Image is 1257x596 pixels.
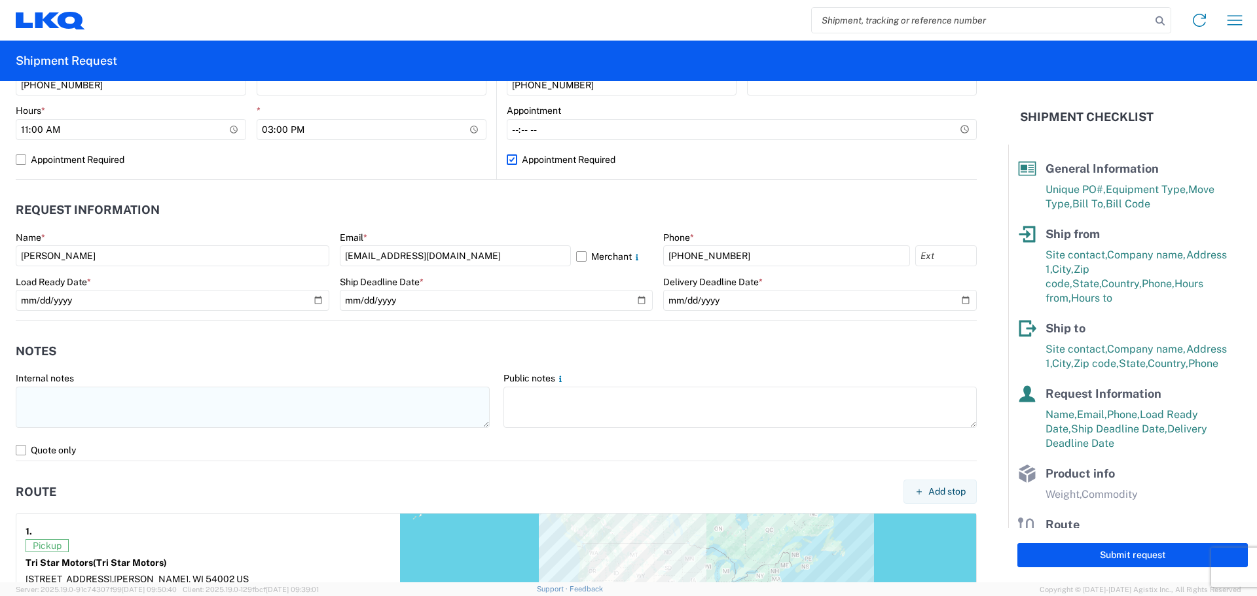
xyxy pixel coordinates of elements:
label: Name [16,232,45,243]
label: Merchant [576,245,653,266]
h2: Notes [16,345,56,358]
span: City, [1052,263,1074,275]
label: Load Ready Date [16,276,91,288]
span: Request Information [1046,387,1161,400]
span: Name, [1046,408,1077,421]
strong: Tri Star Motors [26,557,167,568]
span: [DATE] 09:50:40 [122,586,177,593]
span: Add stop [928,485,966,498]
span: (Tri Star Motors) [93,557,167,568]
span: Unique PO#, [1046,183,1106,196]
span: Country, [1148,357,1188,370]
label: Appointment Required [16,149,486,170]
span: Product info [1046,466,1115,480]
h2: Route [16,485,56,499]
input: Ext [915,245,977,266]
span: Route [1046,517,1080,531]
span: Hours to [1071,292,1112,304]
span: [DATE] 09:39:01 [266,586,319,593]
h2: Shipment Request [16,53,117,69]
span: Weight, [1046,488,1082,500]
span: Bill To, [1072,198,1106,210]
h2: Request Information [16,203,160,217]
label: Internal notes [16,372,74,384]
label: Phone [663,232,694,243]
span: Copyright © [DATE]-[DATE] Agistix Inc., All Rights Reserved [1040,584,1241,595]
span: State, [1119,357,1148,370]
span: Ship Deadline Date, [1071,423,1167,435]
span: Phone, [1142,277,1175,290]
strong: 1. [26,523,32,539]
button: Submit request [1017,543,1248,567]
span: Client: 2025.19.0-129fbcf [183,586,319,593]
span: Pickup [26,539,69,552]
span: State, [1072,277,1101,290]
span: Phone, [1107,408,1140,421]
label: Public notes [503,372,566,384]
label: Appointment [507,105,561,116]
label: Quote only [16,440,977,461]
span: Phone [1188,357,1218,370]
button: Add stop [903,480,977,504]
span: Email, [1077,408,1107,421]
span: Site contact, [1046,249,1107,261]
span: General Information [1046,162,1159,175]
span: City, [1052,357,1074,370]
span: Server: 2025.19.0-91c74307f99 [16,586,177,593]
h2: Shipment Checklist [1020,109,1154,125]
input: Shipment, tracking or reference number [812,8,1151,33]
span: Equipment Type, [1106,183,1188,196]
span: [PERSON_NAME], WI 54002 US [114,574,249,584]
label: Delivery Deadline Date [663,276,763,288]
a: Support [537,585,570,593]
label: Email [340,232,367,243]
span: Company name, [1107,249,1186,261]
span: Zip code, [1074,357,1119,370]
label: Ship Deadline Date [340,276,424,288]
span: [STREET_ADDRESS], [26,574,114,584]
span: Commodity [1082,488,1138,500]
span: Ship from [1046,227,1100,241]
span: Bill Code [1106,198,1150,210]
span: Country, [1101,277,1142,290]
label: Hours [16,105,45,116]
a: Feedback [570,585,603,593]
span: Site contact, [1046,343,1107,355]
span: Ship to [1046,321,1085,335]
label: Appointment Required [507,149,977,170]
span: Company name, [1107,343,1186,355]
